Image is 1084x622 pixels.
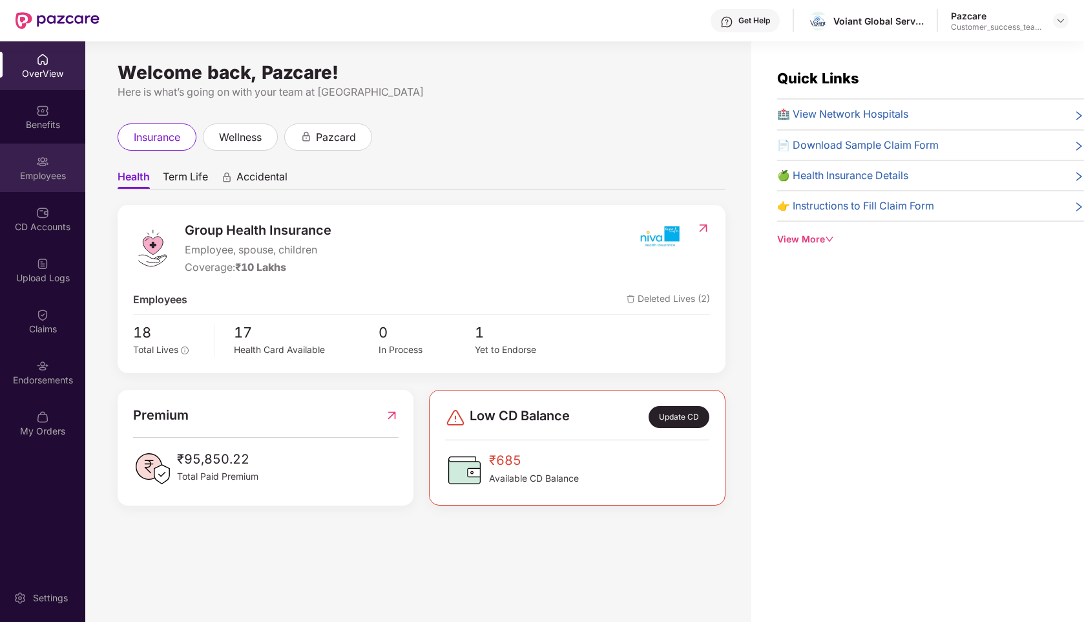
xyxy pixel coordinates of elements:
img: insurerIcon [635,220,683,253]
div: View More [777,232,1084,246]
img: svg+xml;base64,PHN2ZyBpZD0iRHJvcGRvd24tMzJ4MzIiIHhtbG5zPSJodHRwOi8vd3d3LnczLm9yZy8yMDAwL3N2ZyIgd2... [1056,16,1066,26]
img: svg+xml;base64,PHN2ZyBpZD0iQ0RfQWNjb3VudHMiIGRhdGEtbmFtZT0iQ0QgQWNjb3VudHMiIHhtbG5zPSJodHRwOi8vd3... [36,206,49,219]
div: Voiant Global Services India Private Limited [833,15,924,27]
span: insurance [134,129,180,145]
span: 🍏 Health Insurance Details [777,167,908,184]
img: svg+xml;base64,PHN2ZyBpZD0iQmVuZWZpdHMiIHhtbG5zPSJodHRwOi8vd3d3LnczLm9yZy8yMDAwL3N2ZyIgd2lkdGg9Ij... [36,104,49,117]
img: IMG_8296.jpg [809,15,828,28]
div: Settings [29,592,72,605]
span: Available CD Balance [489,471,579,486]
span: right [1074,200,1084,214]
span: Employee, spouse, children [185,242,331,258]
span: Group Health Insurance [185,220,331,241]
img: logo [133,229,172,268]
img: CDBalanceIcon [445,451,484,489]
span: Quick Links [777,70,859,87]
div: Yet to Endorse [475,343,571,358]
div: animation [300,131,312,142]
img: svg+xml;base64,PHN2ZyBpZD0iTXlfT3JkZXJzIiBkYXRhLW5hbWU9Ik15IE9yZGVycyIgeG1sbnM9Imh0dHA6Ly93d3cudz... [36,411,49,424]
img: PaidPremiumIcon [133,449,172,488]
img: svg+xml;base64,PHN2ZyBpZD0iRW5kb3JzZW1lbnRzIiB4bWxucz0iaHR0cDovL3d3dy53My5vcmcvMjAwMC9zdmciIHdpZH... [36,359,49,372]
div: In Process [379,343,475,358]
span: 0 [379,321,475,343]
span: Health [118,170,150,189]
span: right [1074,109,1084,122]
span: Premium [133,405,189,425]
div: Welcome back, Pazcare! [118,67,725,78]
span: Accidental [236,170,287,189]
span: 🏥 View Network Hospitals [777,106,908,122]
img: svg+xml;base64,PHN2ZyBpZD0iSG9tZSIgeG1sbnM9Imh0dHA6Ly93d3cudzMub3JnLzIwMDAvc3ZnIiB3aWR0aD0iMjAiIG... [36,53,49,66]
img: RedirectIcon [385,405,399,425]
span: down [825,235,834,244]
span: 📄 Download Sample Claim Form [777,137,939,153]
span: right [1074,170,1084,184]
div: Here is what’s going on with your team at [GEOGRAPHIC_DATA] [118,84,725,100]
img: New Pazcare Logo [16,12,99,29]
span: 17 [234,321,378,343]
span: Deleted Lives (2) [627,292,710,308]
div: Coverage: [185,259,331,275]
div: Health Card Available [234,343,378,358]
img: svg+xml;base64,PHN2ZyBpZD0iVXBsb2FkX0xvZ3MiIGRhdGEtbmFtZT0iVXBsb2FkIExvZ3MiIHhtbG5zPSJodHRwOi8vd3... [36,257,49,270]
span: 1 [475,321,571,343]
div: Pazcare [951,10,1041,22]
span: Low CD Balance [470,406,570,429]
img: svg+xml;base64,PHN2ZyBpZD0iQ2xhaW0iIHhtbG5zPSJodHRwOi8vd3d3LnczLm9yZy8yMDAwL3N2ZyIgd2lkdGg9IjIwIi... [36,308,49,321]
span: ₹685 [489,451,579,471]
span: 👉 Instructions to Fill Claim Form [777,198,934,214]
span: pazcard [316,129,356,145]
span: ₹10 Lakhs [235,261,286,273]
img: svg+xml;base64,PHN2ZyBpZD0iRW1wbG95ZWVzIiB4bWxucz0iaHR0cDovL3d3dy53My5vcmcvMjAwMC9zdmciIHdpZHRoPS... [36,155,49,168]
img: RedirectIcon [696,222,710,235]
img: svg+xml;base64,PHN2ZyBpZD0iSGVscC0zMngzMiIgeG1sbnM9Imh0dHA6Ly93d3cudzMub3JnLzIwMDAvc3ZnIiB3aWR0aD... [720,16,733,28]
div: Customer_success_team_lead [951,22,1041,32]
span: Term Life [163,170,208,189]
span: Total Paid Premium [177,469,258,484]
span: Total Lives [133,345,178,355]
span: 18 [133,321,205,343]
span: Employees [133,292,187,308]
img: svg+xml;base64,PHN2ZyBpZD0iU2V0dGluZy0yMHgyMCIgeG1sbnM9Imh0dHA6Ly93d3cudzMub3JnLzIwMDAvc3ZnIiB3aW... [14,592,26,605]
div: animation [221,171,233,183]
span: wellness [219,129,262,145]
img: deleteIcon [627,295,635,303]
div: Update CD [649,406,709,429]
div: Get Help [738,16,770,26]
span: ₹95,850.22 [177,449,258,469]
img: svg+xml;base64,PHN2ZyBpZD0iRGFuZ2VyLTMyeDMyIiB4bWxucz0iaHR0cDovL3d3dy53My5vcmcvMjAwMC9zdmciIHdpZH... [445,407,466,428]
span: info-circle [181,347,189,354]
span: right [1074,140,1084,153]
